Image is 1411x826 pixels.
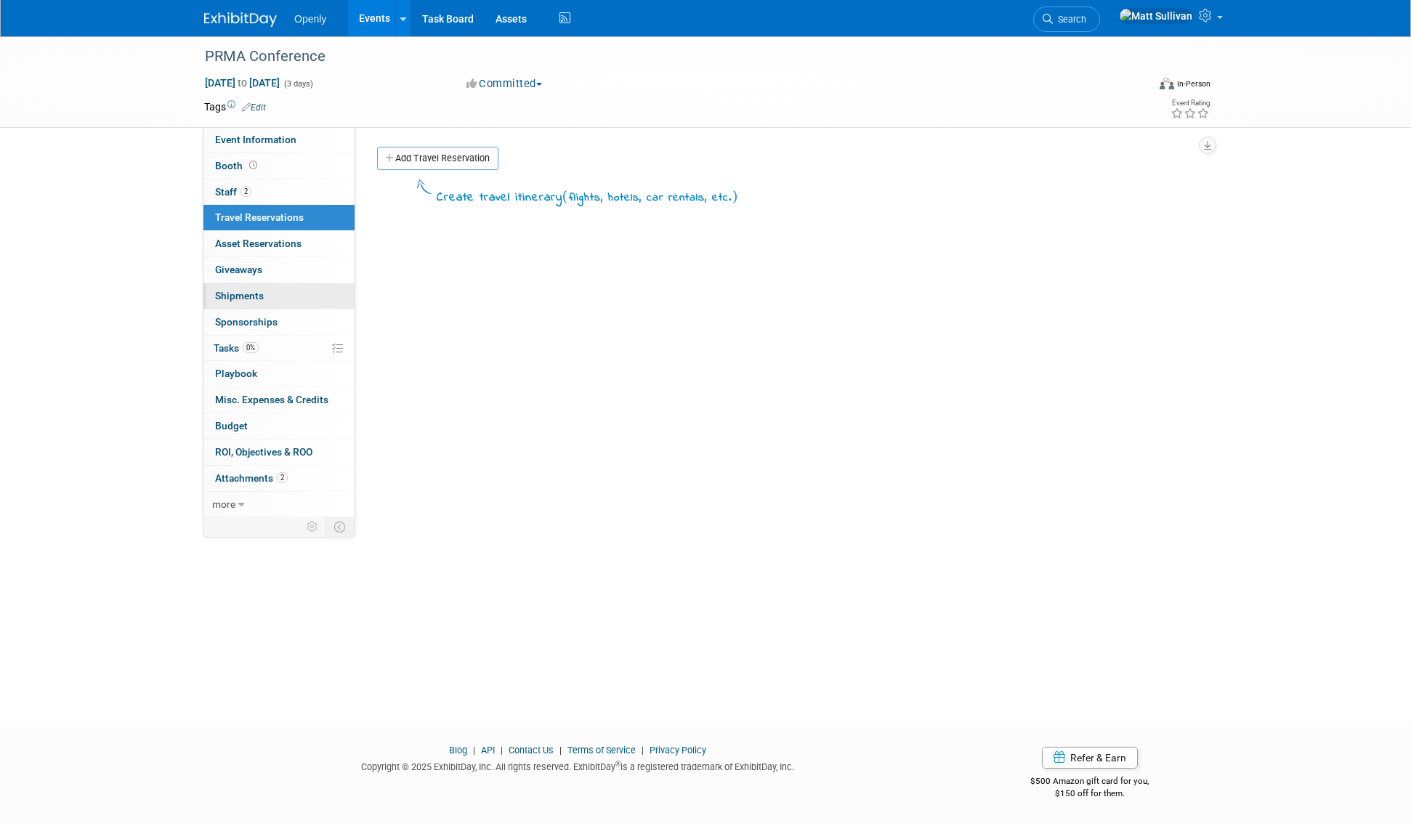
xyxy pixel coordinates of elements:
[1160,78,1174,89] img: Format-Inperson.png
[377,147,498,170] a: Add Travel Reservation
[1061,76,1210,97] div: Event Format
[283,79,313,89] span: (3 days)
[214,342,259,354] span: Tasks
[203,153,355,179] a: Booth
[203,413,355,439] a: Budget
[215,368,257,379] span: Playbook
[203,466,355,491] a: Attachments2
[240,186,251,197] span: 2
[1171,100,1210,107] div: Event Rating
[1053,14,1086,25] span: Search
[215,394,328,405] span: Misc. Expenses & Credits
[1176,78,1210,89] div: In-Person
[203,127,355,153] a: Event Information
[203,492,355,517] a: more
[615,760,620,768] sup: ®
[638,745,647,756] span: |
[203,440,355,465] a: ROI, Objectives & ROO
[215,420,248,432] span: Budget
[203,361,355,386] a: Playbook
[294,13,326,25] span: Openly
[200,44,1125,70] div: PRMA Conference
[242,102,266,113] a: Edit
[204,76,280,89] span: [DATE] [DATE]
[204,100,266,114] td: Tags
[732,189,738,203] span: )
[203,205,355,230] a: Travel Reservations
[215,290,264,301] span: Shipments
[1119,8,1193,24] img: Matt Sullivan
[300,517,326,536] td: Personalize Event Tab Strip
[215,134,296,145] span: Event Information
[567,745,636,756] a: Terms of Service
[204,757,951,774] div: Copyright © 2025 ExhibitDay, Inc. All rights reserved. ExhibitDay is a registered trademark of Ex...
[215,472,288,484] span: Attachments
[203,309,355,335] a: Sponsorships
[1042,747,1138,769] a: Refer & Earn
[973,766,1208,799] div: $500 Amazon gift card for you,
[215,211,304,223] span: Travel Reservations
[203,336,355,361] a: Tasks0%
[203,283,355,309] a: Shipments
[215,160,260,171] span: Booth
[437,187,738,207] div: Create travel itinerary
[1033,7,1100,32] a: Search
[481,745,495,756] a: API
[469,745,479,756] span: |
[215,264,262,275] span: Giveaways
[650,745,706,756] a: Privacy Policy
[556,745,565,756] span: |
[203,387,355,413] a: Misc. Expenses & Credits
[509,745,554,756] a: Contact Us
[449,745,467,756] a: Blog
[562,189,569,203] span: (
[497,745,506,756] span: |
[461,76,548,92] button: Committed
[243,342,259,353] span: 0%
[277,472,288,483] span: 2
[203,179,355,205] a: Staff2
[204,12,277,27] img: ExhibitDay
[215,446,312,458] span: ROI, Objectives & ROO
[203,257,355,283] a: Giveaways
[235,77,249,89] span: to
[246,160,260,171] span: Booth not reserved yet
[215,238,302,249] span: Asset Reservations
[203,231,355,256] a: Asset Reservations
[215,186,251,198] span: Staff
[212,498,235,510] span: more
[973,787,1208,800] div: $150 off for them.
[569,190,732,206] span: flights, hotels, car rentals, etc.
[326,517,355,536] td: Toggle Event Tabs
[215,316,278,328] span: Sponsorships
